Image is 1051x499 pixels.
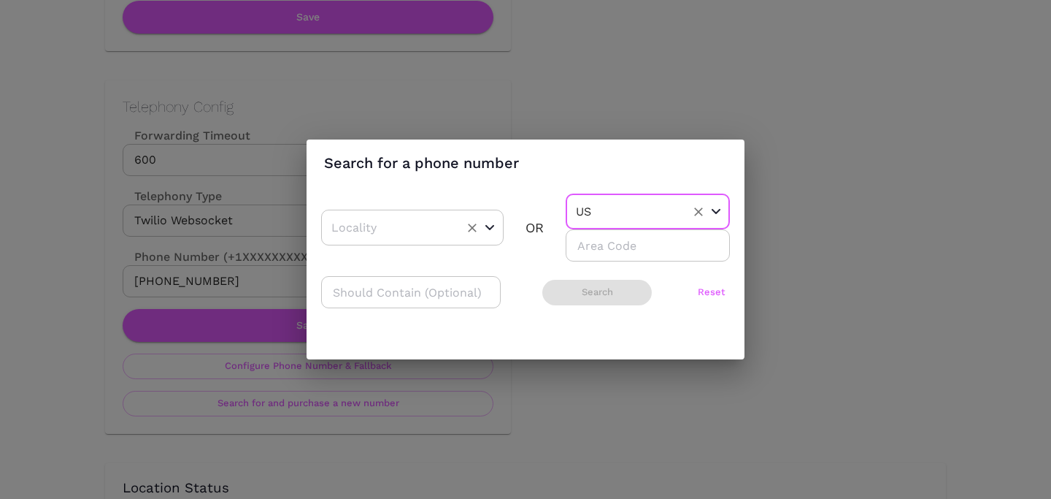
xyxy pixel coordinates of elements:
[693,280,730,305] button: Reset
[328,216,452,239] input: Locality
[688,202,709,222] button: Clear
[572,200,678,223] input: Country
[321,276,501,308] input: Should Contain (Optional)
[462,218,482,238] button: Clear
[481,219,498,237] button: Open
[525,217,544,239] div: OR
[566,229,730,262] input: Area Code
[707,203,725,221] button: Open
[307,140,744,186] h2: Search for a phone number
